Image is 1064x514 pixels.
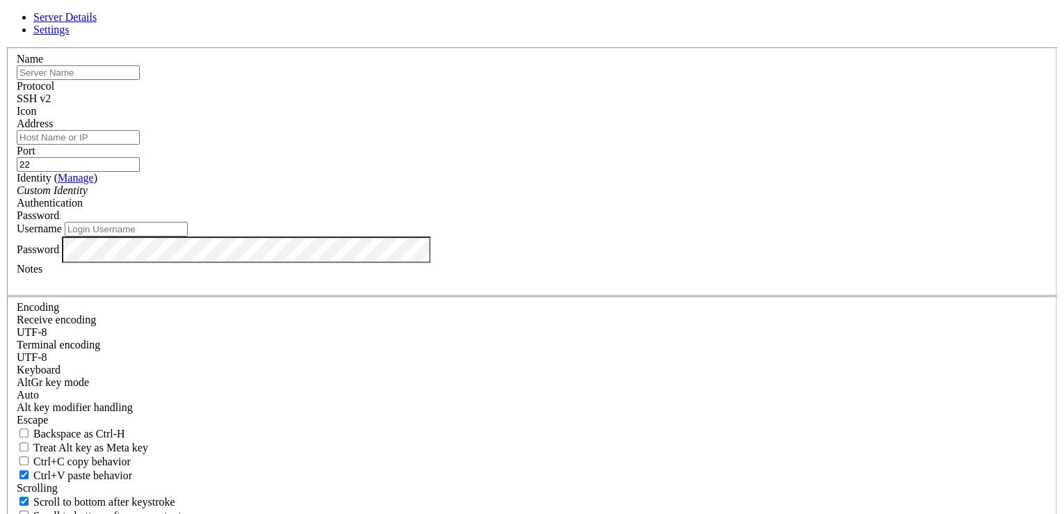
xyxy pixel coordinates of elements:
[33,496,175,508] span: Scroll to bottom after keystroke
[17,482,58,494] label: Scrolling
[33,442,148,453] span: Treat Alt key as Meta key
[17,339,100,351] label: The default terminal encoding. ISO-2022 enables character map translations (like graphics maps). ...
[33,11,97,23] a: Server Details
[17,414,48,426] span: Escape
[17,351,1047,364] div: UTF-8
[33,469,132,481] span: Ctrl+V paste behavior
[17,364,61,376] label: Keyboard
[17,456,131,467] label: Ctrl-C copies if true, send ^C to host if false. Ctrl-Shift-C sends ^C to host if true, copies if...
[17,401,133,413] label: Controls how the Alt key is handled. Escape: Send an ESC prefix. 8-Bit: Add 128 to the typed char...
[17,105,36,117] label: Icon
[19,470,29,479] input: Ctrl+V paste behavior
[33,456,131,467] span: Ctrl+C copy behavior
[17,496,175,508] label: Whether to scroll to the bottom on any keystroke.
[54,172,97,184] span: ( )
[17,428,125,440] label: If true, the backspace should send BS ('\x08', aka ^H). Otherwise the backspace key should send '...
[19,497,29,506] input: Scroll to bottom after keystroke
[17,65,140,80] input: Server Name
[17,93,1047,105] div: SSH v2
[17,130,140,145] input: Host Name or IP
[17,326,47,338] span: UTF-8
[17,389,39,401] span: Auto
[33,428,125,440] span: Backspace as Ctrl-H
[17,263,42,275] label: Notes
[65,222,188,236] input: Login Username
[17,145,35,156] label: Port
[17,184,1047,197] div: Custom Identity
[17,80,54,92] label: Protocol
[17,209,59,221] span: Password
[17,223,62,234] label: Username
[58,172,94,184] a: Manage
[33,24,70,35] a: Settings
[19,428,29,437] input: Backspace as Ctrl-H
[17,197,83,209] label: Authentication
[17,172,97,184] label: Identity
[17,157,140,172] input: Port Number
[17,442,148,453] label: Whether the Alt key acts as a Meta key or as a distinct Alt key.
[17,184,88,196] i: Custom Identity
[17,414,1047,426] div: Escape
[17,314,96,326] label: Set the expected encoding for data received from the host. If the encodings do not match, visual ...
[17,53,43,65] label: Name
[17,351,47,363] span: UTF-8
[17,209,1047,222] div: Password
[19,442,29,451] input: Treat Alt key as Meta key
[17,118,53,129] label: Address
[17,301,59,313] label: Encoding
[17,376,89,388] label: Set the expected encoding for data received from the host. If the encodings do not match, visual ...
[17,243,59,255] label: Password
[19,456,29,465] input: Ctrl+C copy behavior
[17,93,51,104] span: SSH v2
[17,326,1047,339] div: UTF-8
[17,389,1047,401] div: Auto
[17,469,132,481] label: Ctrl+V pastes if true, sends ^V to host if false. Ctrl+Shift+V sends ^V to host if true, pastes i...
